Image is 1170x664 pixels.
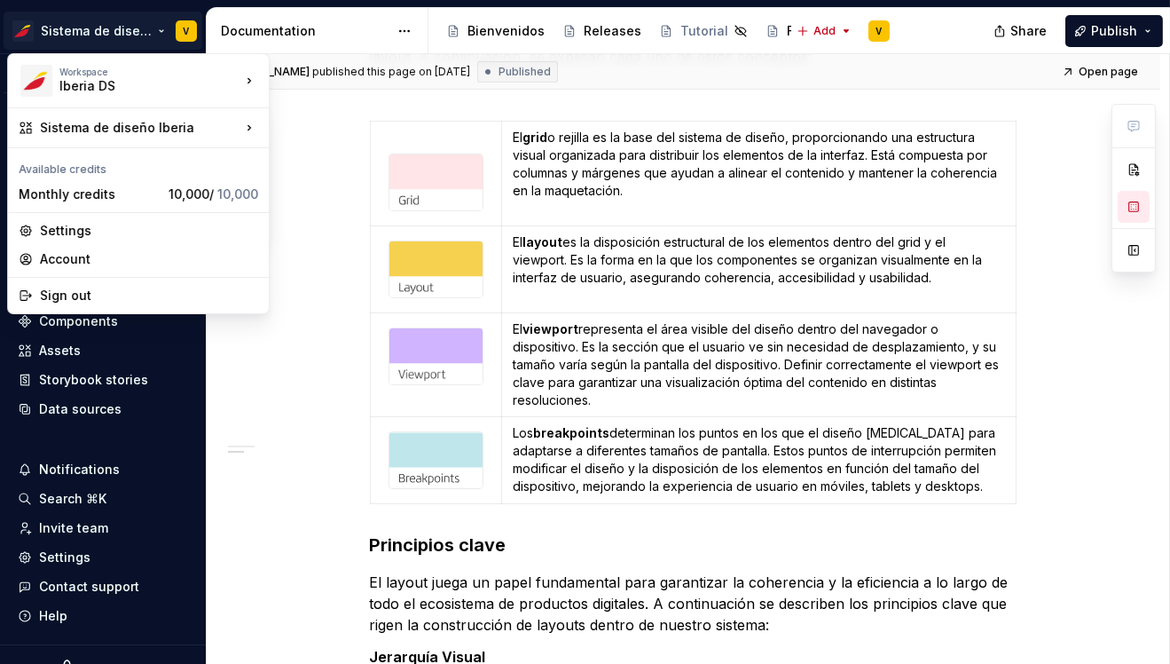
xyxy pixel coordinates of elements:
div: Settings [40,222,258,240]
div: Iberia DS [59,77,210,95]
div: Workspace [59,67,240,77]
div: Monthly credits [19,186,161,203]
div: Sistema de diseño Iberia [40,119,240,137]
span: 10,000 [217,186,258,202]
img: 55604660-494d-44a9-beb2-692398e9940a.png [20,65,52,97]
div: Sign out [40,287,258,304]
div: Available credits [12,152,265,180]
div: Account [40,250,258,268]
span: 10,000 / [169,186,258,202]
